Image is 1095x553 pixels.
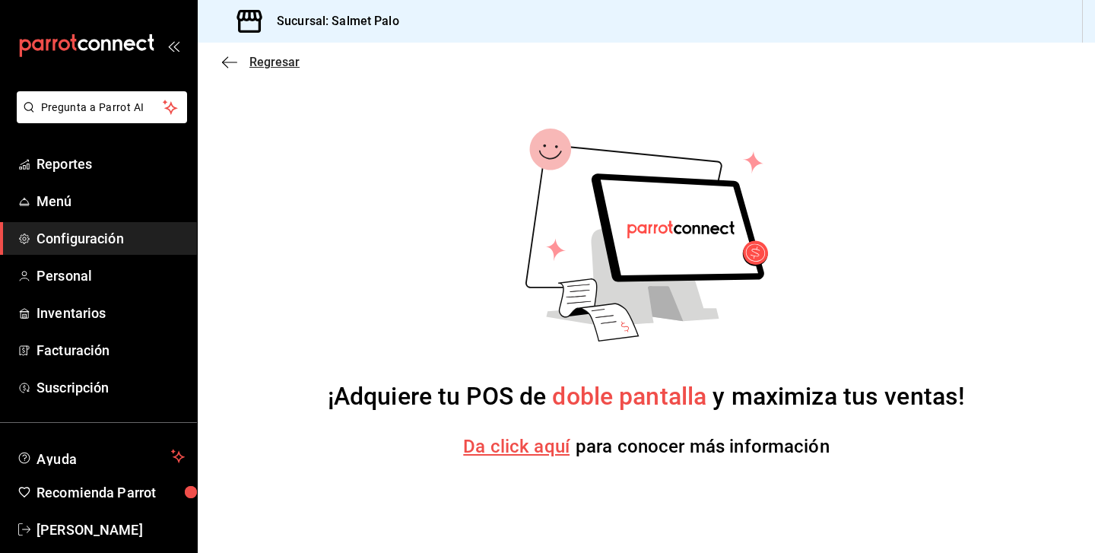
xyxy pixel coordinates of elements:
[41,100,163,116] span: Pregunta a Parrot AI
[36,340,185,361] span: Facturación
[706,382,965,411] span: y maximiza tus ventas!
[463,436,570,457] a: Da click aquí
[36,265,185,286] span: Personal
[36,482,185,503] span: Recomienda Parrot
[36,377,185,398] span: Suscripción
[36,520,185,540] span: [PERSON_NAME]
[36,154,185,174] span: Reportes
[576,436,830,457] span: para conocer más información
[552,382,706,411] span: doble pantalla
[36,447,165,466] span: Ayuda
[167,40,179,52] button: open_drawer_menu
[36,303,185,323] span: Inventarios
[328,382,553,411] span: ¡Adquiere tu POS de
[249,55,300,69] span: Regresar
[36,228,185,249] span: Configuración
[17,91,187,123] button: Pregunta a Parrot AI
[222,55,300,69] button: Regresar
[265,12,399,30] h3: Sucursal: Salmet Palo
[36,191,185,211] span: Menú
[11,110,187,126] a: Pregunta a Parrot AI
